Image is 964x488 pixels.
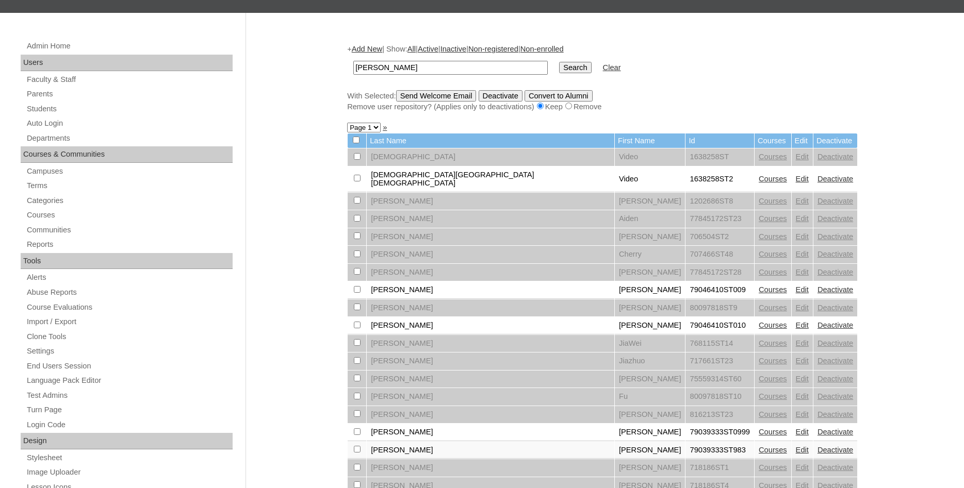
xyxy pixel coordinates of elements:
[685,193,754,210] td: 1202686ST8
[796,268,809,276] a: Edit
[796,250,809,258] a: Edit
[796,410,809,418] a: Edit
[615,317,685,334] td: [PERSON_NAME]
[347,90,858,112] div: With Selected:
[440,45,467,53] a: Inactive
[21,433,233,449] div: Design
[26,403,233,416] a: Turn Page
[755,133,791,148] td: Courses
[813,133,857,148] td: Deactivate
[615,210,685,228] td: Aiden
[796,175,809,183] a: Edit
[26,374,233,387] a: Language Pack Editor
[818,410,853,418] a: Deactivate
[367,459,614,477] td: [PERSON_NAME]
[685,388,754,406] td: 80097818ST10
[685,210,754,228] td: 77845172ST23
[21,253,233,270] div: Tools
[685,299,754,317] td: 80097818ST9
[818,197,853,205] a: Deactivate
[26,418,233,431] a: Login Code
[367,264,614,281] td: [PERSON_NAME]
[26,179,233,192] a: Terms
[818,250,853,258] a: Deactivate
[26,88,233,100] a: Parents
[367,193,614,210] td: [PERSON_NAME]
[520,45,564,53] a: Non-enrolled
[685,371,754,388] td: 75559314ST60
[615,406,685,424] td: [PERSON_NAME]
[396,90,477,102] input: Send Welcome Email
[367,228,614,246] td: [PERSON_NAME]
[796,392,809,400] a: Edit
[525,90,593,102] input: Convert to Alumni
[818,428,853,436] a: Deactivate
[759,214,787,223] a: Courses
[685,264,754,281] td: 77845172ST28
[759,232,787,241] a: Courses
[367,148,614,166] td: [DEMOGRAPHIC_DATA]
[615,148,685,166] td: Video
[685,281,754,299] td: 79046410ST009
[759,428,787,436] a: Courses
[818,321,853,329] a: Deactivate
[367,388,614,406] td: [PERSON_NAME]
[759,321,787,329] a: Courses
[796,285,809,294] a: Edit
[367,424,614,441] td: [PERSON_NAME]
[615,133,685,148] td: First Name
[559,62,591,73] input: Search
[759,197,787,205] a: Courses
[818,214,853,223] a: Deactivate
[26,330,233,343] a: Clone Tools
[479,90,522,102] input: Deactivate
[367,335,614,352] td: [PERSON_NAME]
[818,446,853,454] a: Deactivate
[759,285,787,294] a: Courses
[792,133,813,148] td: Edit
[26,301,233,314] a: Course Evaluations
[603,63,621,72] a: Clear
[26,103,233,115] a: Students
[615,281,685,299] td: [PERSON_NAME]
[759,153,787,161] a: Courses
[818,463,853,472] a: Deactivate
[818,268,853,276] a: Deactivate
[615,166,685,192] td: Video
[615,424,685,441] td: [PERSON_NAME]
[759,410,787,418] a: Courses
[615,228,685,246] td: [PERSON_NAME]
[26,389,233,402] a: Test Admins
[468,45,518,53] a: Non-registered
[26,238,233,251] a: Reports
[818,339,853,347] a: Deactivate
[26,194,233,207] a: Categories
[759,175,787,183] a: Courses
[367,406,614,424] td: [PERSON_NAME]
[615,352,685,370] td: Jiazhuo
[818,304,853,312] a: Deactivate
[26,315,233,328] a: Import / Export
[615,442,685,459] td: [PERSON_NAME]
[615,264,685,281] td: [PERSON_NAME]
[26,209,233,222] a: Courses
[818,232,853,241] a: Deactivate
[615,193,685,210] td: [PERSON_NAME]
[759,304,787,312] a: Courses
[367,299,614,317] td: [PERSON_NAME]
[367,317,614,334] td: [PERSON_NAME]
[759,250,787,258] a: Courses
[367,210,614,228] td: [PERSON_NAME]
[796,197,809,205] a: Edit
[818,375,853,383] a: Deactivate
[615,371,685,388] td: [PERSON_NAME]
[685,317,754,334] td: 79046410ST010
[685,406,754,424] td: 816213ST23
[796,153,809,161] a: Edit
[615,299,685,317] td: [PERSON_NAME]
[26,466,233,479] a: Image Uploader
[759,392,787,400] a: Courses
[615,459,685,477] td: [PERSON_NAME]
[796,428,809,436] a: Edit
[615,335,685,352] td: JiaWei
